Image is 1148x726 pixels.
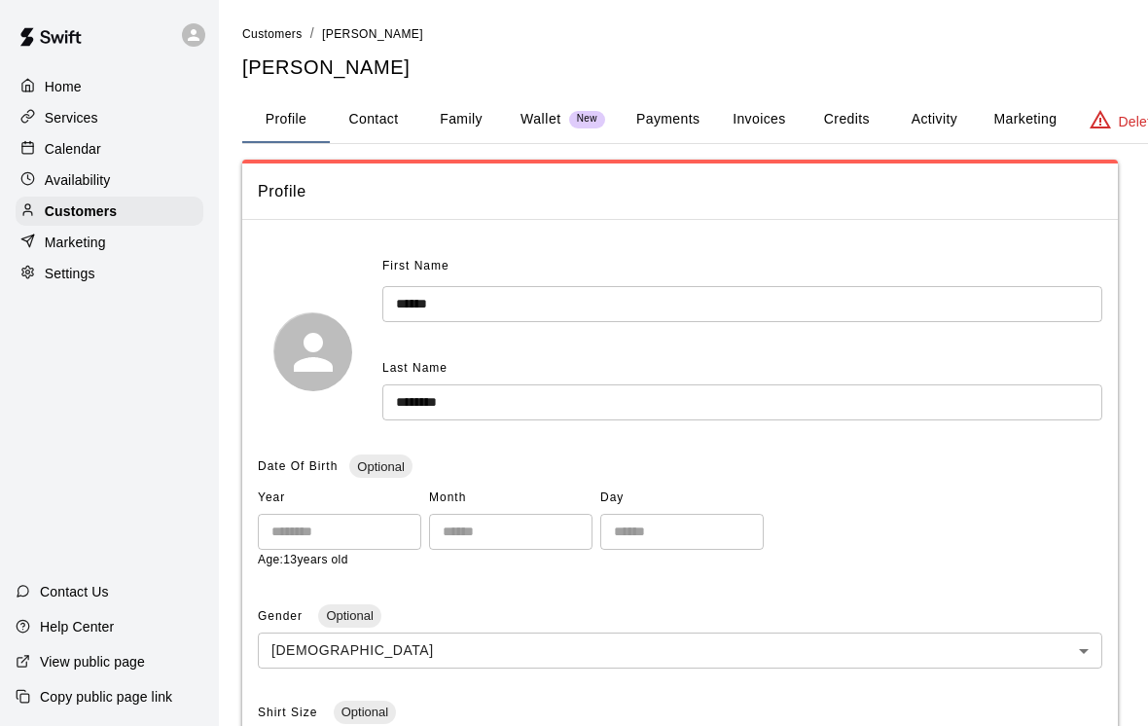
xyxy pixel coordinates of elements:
p: Help Center [40,617,114,636]
span: Day [600,483,764,514]
span: Date Of Birth [258,459,338,473]
span: New [569,113,605,126]
p: Calendar [45,139,101,159]
span: Age: 13 years old [258,553,348,566]
a: Calendar [16,134,203,163]
p: Wallet [520,109,561,129]
button: Activity [890,96,978,143]
span: [PERSON_NAME] [322,27,423,41]
span: Customers [242,27,303,41]
button: Payments [621,96,715,143]
a: Settings [16,259,203,288]
p: Availability [45,170,111,190]
a: Customers [16,197,203,226]
span: Optional [334,705,396,719]
span: Month [429,483,592,514]
p: Customers [45,201,117,221]
p: Copy public page link [40,687,172,707]
span: Year [258,483,421,514]
span: Shirt Size [258,706,322,719]
span: Last Name [382,361,448,375]
p: Settings [45,264,95,283]
button: Credits [803,96,890,143]
p: Home [45,77,82,96]
p: View public page [40,652,145,672]
a: Availability [16,165,203,195]
button: Family [417,96,505,143]
p: Services [45,108,98,127]
span: Gender [258,609,306,623]
a: Home [16,72,203,101]
span: Profile [258,179,1102,204]
a: Marketing [16,228,203,257]
button: Marketing [978,96,1072,143]
button: Profile [242,96,330,143]
li: / [310,23,314,44]
p: Marketing [45,233,106,252]
span: Optional [318,608,380,623]
span: First Name [382,251,449,282]
a: Services [16,103,203,132]
p: Contact Us [40,582,109,601]
button: Invoices [715,96,803,143]
button: Contact [330,96,417,143]
a: Customers [242,25,303,41]
div: [DEMOGRAPHIC_DATA] [258,633,1102,669]
span: Optional [349,459,412,474]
